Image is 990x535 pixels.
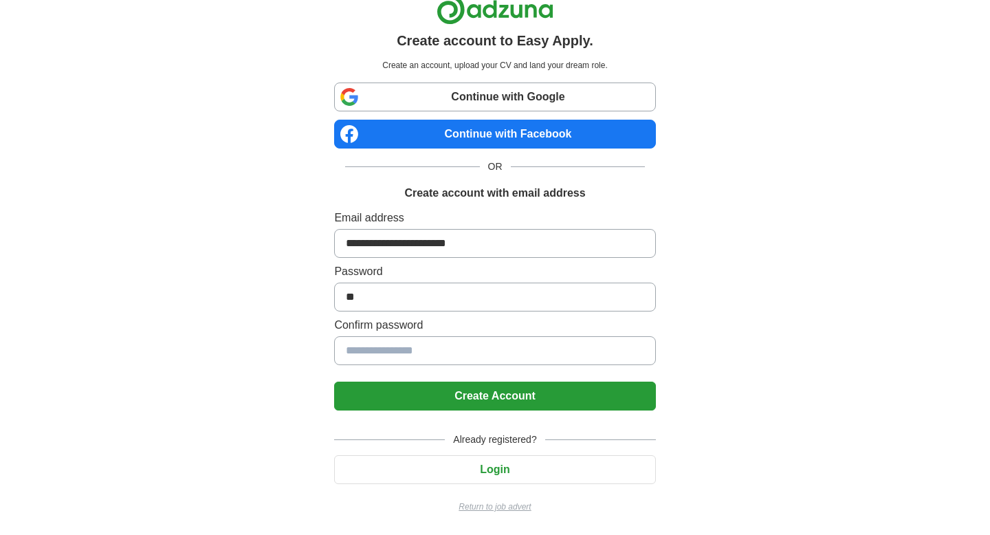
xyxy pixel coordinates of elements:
h1: Create account to Easy Apply. [397,30,593,51]
button: Create Account [334,382,655,411]
span: Already registered? [445,433,544,447]
button: Login [334,455,655,484]
p: Create an account, upload your CV and land your dream role. [337,59,652,72]
a: Return to job advert [334,501,655,513]
label: Confirm password [334,317,655,334]
a: Continue with Google [334,83,655,111]
a: Continue with Facebook [334,120,655,149]
label: Email address [334,210,655,226]
span: OR [480,160,511,174]
h1: Create account with email address [404,185,585,201]
a: Login [334,463,655,475]
label: Password [334,263,655,280]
